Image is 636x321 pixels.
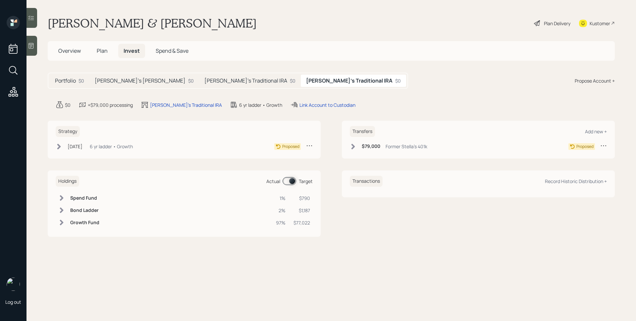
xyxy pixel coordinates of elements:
[306,78,393,84] h5: [PERSON_NAME]'s Traditional IRA
[544,20,570,27] div: Plan Delivery
[362,144,380,149] h6: $79,000
[386,143,427,150] div: Former Stella's 401k
[124,47,140,54] span: Invest
[276,219,286,226] div: 97%
[276,207,286,214] div: 2%
[68,143,82,150] div: [DATE]
[266,178,280,185] div: Actual
[299,178,313,185] div: Target
[590,20,610,27] div: Kustomer
[90,143,133,150] div: 6 yr ladder • Growth
[56,176,79,187] h6: Holdings
[299,101,355,108] div: Link Account to Custodian
[576,144,594,150] div: Proposed
[156,47,188,54] span: Spend & Save
[56,126,80,137] h6: Strategy
[95,78,185,84] h5: [PERSON_NAME]'s [PERSON_NAME]
[585,128,607,135] div: Add new +
[282,144,299,150] div: Proposed
[70,195,99,201] h6: Spend Fund
[70,220,99,225] h6: Growth Fund
[7,278,20,291] img: james-distasi-headshot.png
[150,101,222,108] div: [PERSON_NAME]'s Traditional IRA
[5,299,21,305] div: Log out
[276,195,286,202] div: 1%
[48,16,257,31] h1: [PERSON_NAME] & [PERSON_NAME]
[97,47,108,54] span: Plan
[58,47,81,54] span: Overview
[55,78,76,84] h5: Portfolio
[350,176,383,187] h6: Transactions
[293,207,310,214] div: $1,187
[545,178,607,184] div: Record Historic Distribution +
[204,78,287,84] h5: [PERSON_NAME]'s Traditional IRA
[293,219,310,226] div: $77,022
[395,77,401,84] div: $0
[88,101,133,108] div: +$79,000 processing
[293,195,310,202] div: $790
[350,126,375,137] h6: Transfers
[290,77,295,84] div: $0
[79,77,84,84] div: $0
[239,101,282,108] div: 6 yr ladder • Growth
[575,77,615,84] div: Propose Account +
[65,101,71,108] div: $0
[70,208,99,213] h6: Bond Ladder
[188,77,194,84] div: $0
